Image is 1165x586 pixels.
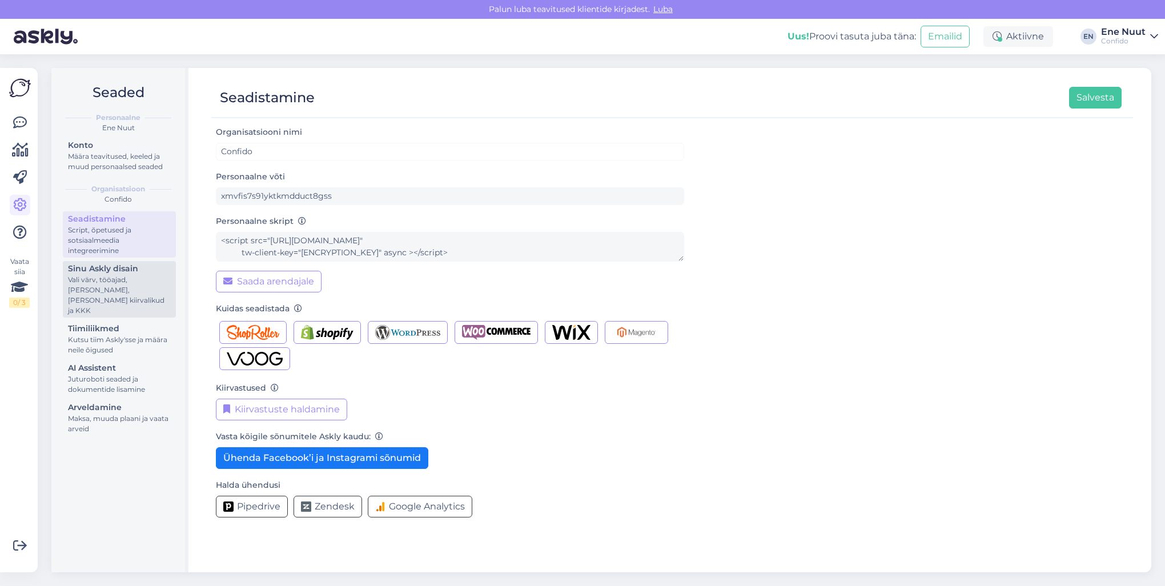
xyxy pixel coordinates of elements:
[1069,87,1122,109] button: Salvesta
[462,325,531,340] img: Woocommerce
[68,335,171,355] div: Kutsu tiim Askly'sse ja määra neile õigused
[68,225,171,256] div: Script, õpetused ja sotsiaalmeedia integreerimine
[788,31,809,42] b: Uus!
[61,194,176,204] div: Confido
[68,263,171,275] div: Sinu Askly disain
[63,211,176,258] a: SeadistamineScript, õpetused ja sotsiaalmeedia integreerimine
[68,414,171,434] div: Maksa, muuda plaani ja vaata arveid
[9,298,30,308] div: 0 / 3
[61,82,176,103] h2: Seaded
[216,447,428,469] button: Ühenda Facebook’i ja Instagrami sõnumid
[227,325,279,340] img: Shoproller
[216,215,306,227] label: Personaalne skript
[375,325,441,340] img: Wordpress
[216,126,307,138] label: Organisatsiooni nimi
[68,362,171,374] div: AI Assistent
[216,303,302,315] label: Kuidas seadistada
[223,501,234,512] img: Pipedrive
[1101,27,1158,46] a: Ene NuutConfido
[921,26,970,47] button: Emailid
[389,500,465,513] span: Google Analytics
[315,500,355,513] span: Zendesk
[552,325,590,340] img: Wix
[63,360,176,396] a: AI AssistentJuturoboti seaded ja dokumentide lisamine
[216,143,684,160] input: ABC Corporation
[983,26,1053,47] div: Aktiivne
[650,4,676,14] span: Luba
[1080,29,1096,45] div: EN
[216,382,279,394] label: Kiirvastused
[1101,37,1146,46] div: Confido
[612,325,661,340] img: Magento
[216,479,280,491] label: Halda ühendusi
[63,261,176,318] a: Sinu Askly disainVali värv, tööajad, [PERSON_NAME], [PERSON_NAME] kiirvalikud ja KKK
[301,501,311,512] img: Zendesk
[61,123,176,133] div: Ene Nuut
[1101,27,1146,37] div: Ene Nuut
[216,431,383,443] label: Vasta kõigile sõnumitele Askly kaudu:
[96,113,140,123] b: Personaalne
[63,321,176,357] a: TiimiliikmedKutsu tiim Askly'sse ja määra neile õigused
[68,275,171,316] div: Vali värv, tööajad, [PERSON_NAME], [PERSON_NAME] kiirvalikud ja KKK
[68,402,171,414] div: Arveldamine
[216,171,285,183] label: Personaalne võti
[788,30,916,43] div: Proovi tasuta juba täna:
[68,213,171,225] div: Seadistamine
[368,496,472,517] button: Google Analytics
[216,232,684,262] textarea: <script src="[URL][DOMAIN_NAME]" tw-client-key="[ENCRYPTION_KEY]" async ></script>
[63,400,176,436] a: ArveldamineMaksa, muuda plaani ja vaata arveid
[237,500,280,513] span: Pipedrive
[216,496,288,517] button: Pipedrive
[216,399,347,420] button: Kiirvastuste haldamine
[68,139,171,151] div: Konto
[68,151,171,172] div: Määra teavitused, keeled ja muud personaalsed seaded
[216,271,322,292] button: Saada arendajale
[9,256,30,308] div: Vaata siia
[9,77,31,99] img: Askly Logo
[91,184,145,194] b: Organisatsioon
[294,496,362,517] button: Zendesk
[301,325,353,340] img: Shopify
[68,374,171,395] div: Juturoboti seaded ja dokumentide lisamine
[220,87,315,109] div: Seadistamine
[227,351,283,366] img: Voog
[68,323,171,335] div: Tiimiliikmed
[375,501,385,512] img: Google Analytics
[63,138,176,174] a: KontoMäära teavitused, keeled ja muud personaalsed seaded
